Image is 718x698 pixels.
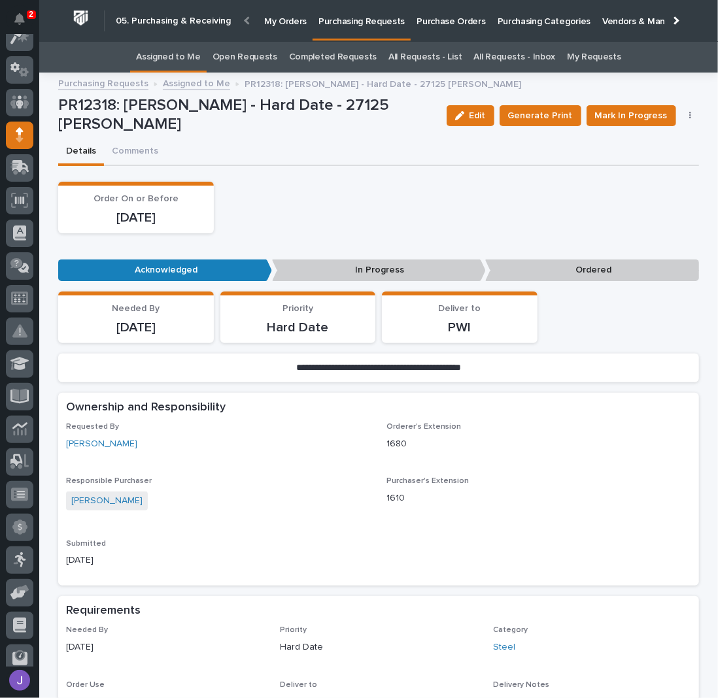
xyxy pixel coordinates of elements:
a: Purchasing Requests [58,75,148,90]
a: My Requests [567,42,621,73]
a: Steel [493,640,515,654]
button: Details [58,139,104,166]
p: PWI [390,320,530,335]
div: Notifications2 [16,13,33,34]
span: Needed By [66,626,108,634]
span: Needed By [112,304,160,313]
p: PR12318: [PERSON_NAME] - Hard Date - 27125 [PERSON_NAME] [58,96,436,134]
span: Edit [470,110,486,122]
span: Orderer's Extension [386,423,461,431]
button: Generate Print [500,105,581,126]
span: Submitted [66,540,106,548]
a: [PERSON_NAME] [71,494,143,508]
img: Workspace Logo [69,6,93,30]
span: Delivery Notes [493,681,549,689]
span: Order Use [66,681,105,689]
span: Deliver to [438,304,481,313]
a: All Requests - List [388,42,462,73]
p: Acknowledged [58,259,272,281]
p: 1680 [386,437,691,451]
p: Hard Date [280,640,478,654]
p: Hard Date [228,320,368,335]
h2: 05. Purchasing & Receiving [116,16,231,27]
p: [DATE] [66,320,206,335]
span: Priority [282,304,313,313]
span: Mark In Progress [595,108,668,124]
button: users-avatar [6,667,33,694]
p: 2 [29,10,33,19]
a: Assigned to Me [163,75,230,90]
span: Deliver to [280,681,317,689]
span: Requested By [66,423,119,431]
button: Mark In Progress [587,105,676,126]
p: 1610 [386,491,691,505]
a: Completed Requests [289,42,377,73]
button: Notifications [6,5,33,33]
span: Category [493,626,528,634]
h2: Requirements [66,604,141,618]
a: All Requests - Inbox [473,42,555,73]
button: Edit [447,105,494,126]
span: Generate Print [508,108,573,124]
p: In Progress [272,259,486,281]
span: Order On or Before [94,194,179,203]
p: [DATE] [66,640,264,654]
a: [PERSON_NAME] [66,437,137,451]
p: [DATE] [66,554,371,567]
h2: Ownership and Responsibility [66,401,226,415]
a: Open Requests [213,42,277,73]
a: Assigned to Me [136,42,201,73]
span: Responsible Purchaser [66,477,152,485]
span: Priority [280,626,307,634]
button: Comments [104,139,166,166]
span: Purchaser's Extension [386,477,469,485]
p: [DATE] [66,210,206,225]
p: Ordered [485,259,699,281]
p: PR12318: [PERSON_NAME] - Hard Date - 27125 [PERSON_NAME] [245,76,521,90]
